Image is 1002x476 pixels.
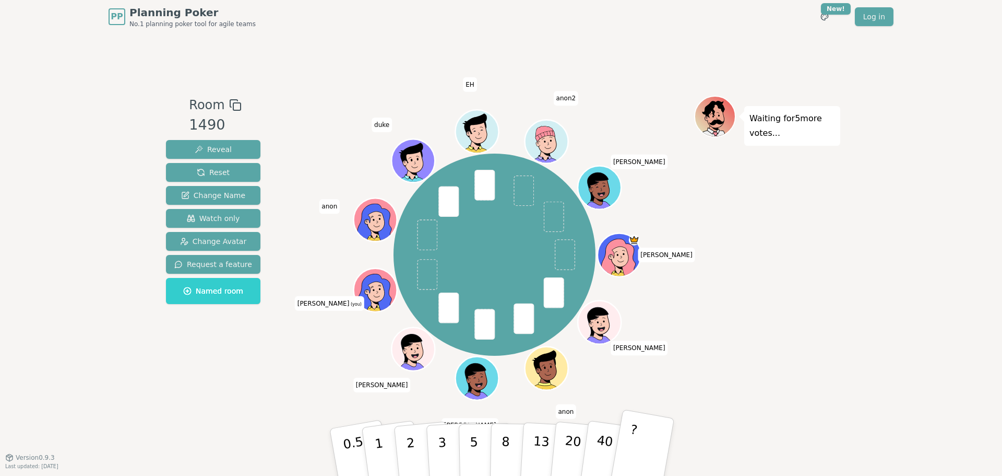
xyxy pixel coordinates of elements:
[611,341,668,355] span: Click to change your name
[166,255,260,274] button: Request a feature
[319,199,340,214] span: Click to change your name
[166,278,260,304] button: Named room
[349,301,362,306] span: (you)
[16,454,55,462] span: Version 0.9.3
[174,259,252,270] span: Request a feature
[197,167,230,178] span: Reset
[555,404,576,419] span: Click to change your name
[442,418,499,433] span: Click to change your name
[189,114,241,136] div: 1490
[821,3,851,15] div: New!
[749,111,835,141] p: Waiting for 5 more votes...
[183,286,243,296] span: Named room
[166,186,260,205] button: Change Name
[5,454,55,462] button: Version0.9.3
[180,236,247,247] span: Change Avatar
[611,154,668,169] span: Click to change your name
[189,96,224,114] span: Room
[372,117,392,132] span: Click to change your name
[166,232,260,251] button: Change Avatar
[166,140,260,159] button: Reveal
[129,5,256,20] span: Planning Poker
[554,91,579,106] span: Click to change your name
[111,10,123,23] span: PP
[295,296,364,310] span: Click to change your name
[355,270,396,310] button: Click to change your avatar
[166,163,260,182] button: Reset
[638,248,695,262] span: Click to change your name
[195,144,232,155] span: Reveal
[181,190,245,201] span: Change Name
[109,5,256,28] a: PPPlanning PokerNo.1 planning poker tool for agile teams
[129,20,256,28] span: No.1 planning poker tool for agile teams
[187,213,240,224] span: Watch only
[815,7,834,26] button: New!
[353,378,411,392] span: Click to change your name
[855,7,893,26] a: Log in
[628,235,639,246] span: pallak is the host
[166,209,260,228] button: Watch only
[463,77,477,91] span: Click to change your name
[5,463,58,469] span: Last updated: [DATE]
